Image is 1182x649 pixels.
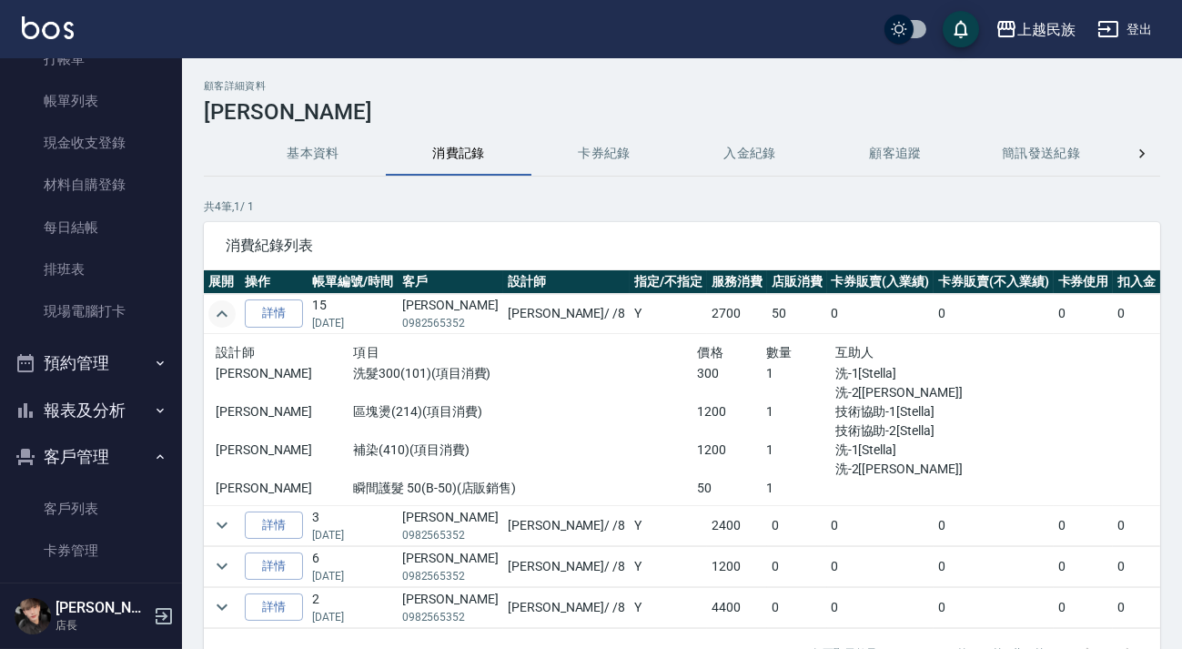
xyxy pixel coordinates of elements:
[226,237,1138,255] span: 消費紀錄列表
[208,593,236,621] button: expand row
[308,294,398,334] td: 15
[1054,270,1114,294] th: 卡券使用
[707,294,767,334] td: 2700
[707,505,767,545] td: 2400
[7,340,175,387] button: 預約管理
[204,99,1160,125] h3: [PERSON_NAME]
[766,364,835,383] p: 1
[1017,18,1076,41] div: 上越民族
[767,546,827,586] td: 0
[7,80,175,122] a: 帳單列表
[312,568,393,584] p: [DATE]
[56,599,148,617] h5: [PERSON_NAME]
[22,16,74,39] img: Logo
[697,345,723,360] span: 價格
[208,300,236,328] button: expand row
[697,402,766,421] p: 1200
[402,315,499,331] p: 0982565352
[827,505,934,545] td: 0
[245,553,303,581] a: 詳情
[766,441,835,460] p: 1
[697,364,766,383] p: 300
[827,546,934,586] td: 0
[934,587,1054,627] td: 0
[1090,13,1160,46] button: 登出
[503,587,630,627] td: [PERSON_NAME] / /8
[707,587,767,627] td: 4400
[707,270,767,294] th: 服務消費
[216,364,353,383] p: [PERSON_NAME]
[7,207,175,248] a: 每日結帳
[7,530,175,572] a: 卡券管理
[988,11,1083,48] button: 上越民族
[827,270,934,294] th: 卡券販賣(入業績)
[353,402,697,421] p: 區塊燙(214)(項目消費)
[240,270,308,294] th: 操作
[353,479,697,498] p: 瞬間護髮 50(B-50)(店販銷售)
[216,345,255,360] span: 設計師
[835,402,1042,421] p: 技術協助-1[Stella]
[630,505,707,545] td: Y
[835,421,1042,441] p: 技術協助-2[Stella]
[707,546,767,586] td: 1200
[245,593,303,622] a: 詳情
[308,505,398,545] td: 3
[204,198,1160,215] p: 共 4 筆, 1 / 1
[7,572,175,614] a: 入金管理
[353,364,697,383] p: 洗髮300(101)(項目消費)
[767,505,827,545] td: 0
[402,527,499,543] p: 0982565352
[312,609,393,625] p: [DATE]
[531,132,677,176] button: 卡券紀錄
[835,364,1042,383] p: 洗-1[Stella]
[216,479,353,498] p: [PERSON_NAME]
[7,164,175,206] a: 材料自購登錄
[245,512,303,540] a: 詳情
[934,505,1054,545] td: 0
[7,433,175,481] button: 客戶管理
[208,512,236,539] button: expand row
[15,598,51,634] img: Person
[216,402,353,421] p: [PERSON_NAME]
[204,270,240,294] th: 展開
[503,270,630,294] th: 設計師
[308,270,398,294] th: 帳單編號/時間
[835,383,1042,402] p: 洗-2[[PERSON_NAME]]
[204,80,1160,92] h2: 顧客詳細資料
[1113,270,1160,294] th: 扣入金
[835,345,874,360] span: 互助人
[7,387,175,434] button: 報表及分析
[7,38,175,80] a: 打帳單
[766,479,835,498] p: 1
[398,546,503,586] td: [PERSON_NAME]
[835,441,1042,460] p: 洗-1[Stella]
[402,568,499,584] p: 0982565352
[7,488,175,530] a: 客戶列表
[503,505,630,545] td: [PERSON_NAME] / /8
[398,270,503,294] th: 客戶
[7,122,175,164] a: 現金收支登錄
[1113,546,1160,586] td: 0
[1113,587,1160,627] td: 0
[308,587,398,627] td: 2
[943,11,979,47] button: save
[766,345,793,360] span: 數量
[630,294,707,334] td: Y
[7,290,175,332] a: 現場電腦打卡
[245,299,303,328] a: 詳情
[398,505,503,545] td: [PERSON_NAME]
[1054,294,1114,334] td: 0
[934,294,1054,334] td: 0
[312,527,393,543] p: [DATE]
[823,132,968,176] button: 顧客追蹤
[402,609,499,625] p: 0982565352
[56,617,148,634] p: 店長
[827,587,934,627] td: 0
[1054,546,1114,586] td: 0
[208,553,236,580] button: expand row
[934,270,1054,294] th: 卡券販賣(不入業績)
[766,402,835,421] p: 1
[503,294,630,334] td: [PERSON_NAME] / /8
[968,132,1114,176] button: 簡訊發送紀錄
[767,270,827,294] th: 店販消費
